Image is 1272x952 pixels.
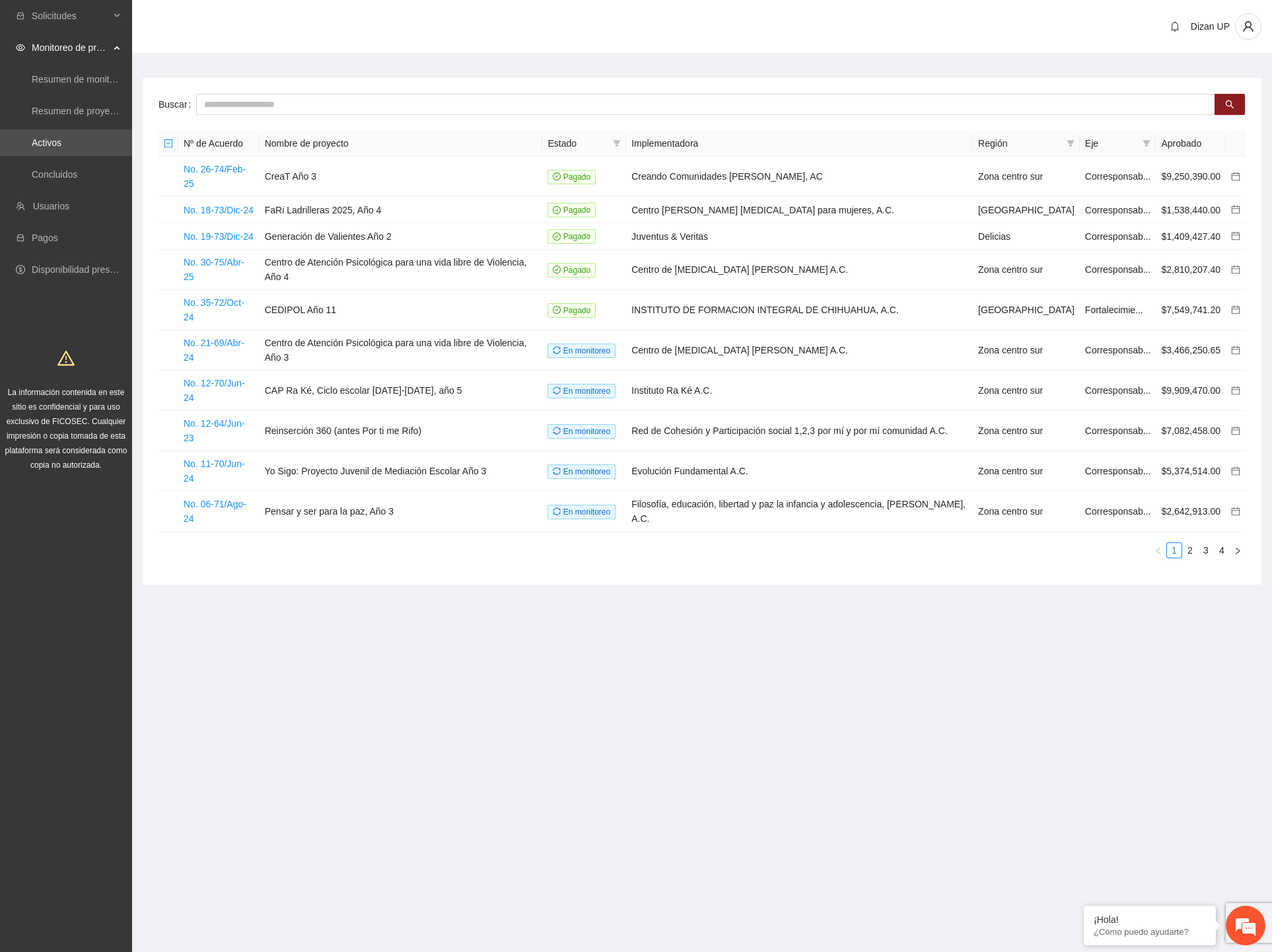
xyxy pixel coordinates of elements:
[1234,547,1242,555] span: right
[1085,231,1151,242] span: Corresponsab...
[1235,13,1261,40] button: user
[32,169,77,180] a: Concluidos
[1231,425,1240,436] a: calendar
[1231,385,1240,396] a: calendar
[1230,542,1246,558] li: Next Page
[1140,133,1153,153] span: filter
[1231,265,1240,274] span: calendar
[1183,543,1197,558] a: 2
[1236,20,1261,32] span: user
[548,384,616,398] span: En monitoreo
[973,290,1080,330] td: [GEOGRAPHIC_DATA]
[184,338,244,363] a: No. 21-69/Abr-24
[553,507,561,515] span: sync
[1085,205,1151,215] span: Corresponsab...
[626,131,973,157] th: Implementadora
[973,492,1080,532] td: Zona centro sur
[1150,542,1166,558] button: left
[184,164,246,189] a: No. 26-74/Feb-25
[978,136,1061,151] span: Región
[1231,386,1240,395] span: calendar
[260,330,543,371] td: Centro de Atención Psicológica para una vida libre de Violencia, Año 3
[1214,542,1230,558] li: 4
[1085,305,1143,315] span: Fortalecimie...
[1156,157,1226,197] td: $9,250,390.00
[184,257,244,282] a: No. 30-75/Abr-25
[184,297,244,322] a: No. 35-72/Oct-24
[1085,385,1151,396] span: Corresponsab...
[1231,506,1240,517] a: calendar
[159,94,196,115] label: Buscar
[973,157,1080,197] td: Zona centro sur
[553,206,561,214] span: check-circle
[1215,94,1245,115] button: search
[1231,346,1240,355] span: calendar
[1231,345,1240,355] a: calendar
[1225,100,1234,110] span: search
[553,266,561,274] span: check-circle
[1156,131,1226,157] th: Aprobado
[626,451,973,492] td: Evolución Fundamental A.C.
[184,205,254,215] a: No. 18-73/Dic-24
[184,458,245,484] a: No. 11-70/Jun-24
[5,388,127,470] span: La información contenida en este sitio es confidencial y para uso exclusivo de FICOSEC. Cualquier...
[1156,223,1226,250] td: $1,409,427.40
[1231,231,1240,242] a: calendar
[184,418,245,443] a: No. 12-64/Jun-23
[1231,305,1240,314] span: calendar
[32,34,110,61] span: Monitoreo de proyectos
[548,303,596,318] span: Pagado
[1199,543,1213,558] a: 3
[260,223,543,250] td: Generación de Valientes Año 2
[548,344,616,358] span: En monitoreo
[1143,139,1150,147] span: filter
[553,427,561,435] span: sync
[973,250,1080,290] td: Zona centro sur
[1156,197,1226,223] td: $1,538,440.00
[1156,451,1226,492] td: $5,374,514.00
[610,133,623,153] span: filter
[260,451,543,492] td: Yo Sigo: Proyecto Juvenil de Mediación Escolar Año 3
[1231,205,1240,215] a: calendar
[1154,547,1162,555] span: left
[32,264,145,275] a: Disponibilidad presupuestal
[973,223,1080,250] td: Delicias
[553,172,561,180] span: check-circle
[1198,542,1214,558] li: 3
[57,349,75,367] span: warning
[1231,426,1240,435] span: calendar
[1085,466,1151,476] span: Corresponsab...
[1231,466,1240,476] a: calendar
[1231,466,1240,476] span: calendar
[32,233,58,243] a: Pagos
[626,290,973,330] td: INSTITUTO DE FORMACION INTEGRAL DE CHIHUAHUA, A.C.
[973,197,1080,223] td: [GEOGRAPHIC_DATA]
[1085,506,1151,517] span: Corresponsab...
[548,170,596,184] span: Pagado
[178,131,260,157] th: Nº de Acuerdo
[548,229,596,244] span: Pagado
[1231,305,1240,315] a: calendar
[1094,914,1206,925] div: ¡Hola!
[626,492,973,532] td: Filosofía, educación, libertad y paz la infancia y adolescencia, [PERSON_NAME], A.C.
[1156,250,1226,290] td: $2,810,207.40
[626,197,973,223] td: Centro [PERSON_NAME] [MEDICAL_DATA] para mujeres, A.C.
[1231,171,1240,182] a: calendar
[1231,507,1240,516] span: calendar
[548,464,616,479] span: En monitoreo
[548,203,596,217] span: Pagado
[260,371,543,411] td: CAP Ra Ké, Ciclo escolar [DATE]-[DATE], año 5
[1156,492,1226,532] td: $2,642,913.00
[548,136,608,151] span: Estado
[1215,543,1229,558] a: 4
[553,233,561,240] span: check-circle
[626,250,973,290] td: Centro de [MEDICAL_DATA] [PERSON_NAME] A.C.
[1231,264,1240,275] a: calendar
[184,231,254,242] a: No. 19-73/Dic-24
[553,346,561,354] span: sync
[1164,16,1185,37] button: bell
[626,411,973,451] td: Red de Cohesión y Participación social 1,2,3 por mí y por mí comunidad A.C.
[1191,21,1230,32] span: Dizan UP
[1230,542,1246,558] button: right
[32,137,61,148] a: Activos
